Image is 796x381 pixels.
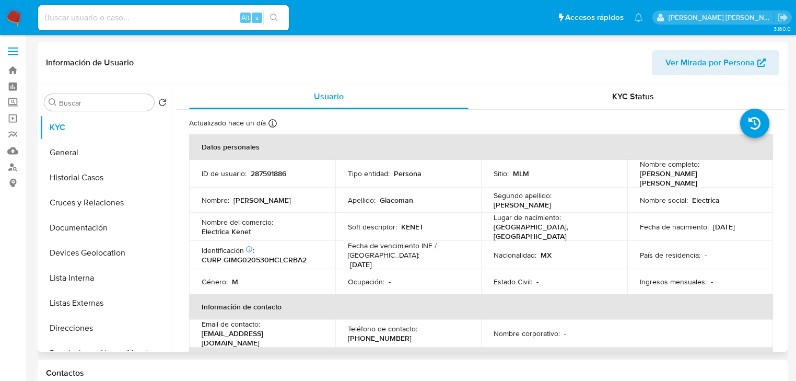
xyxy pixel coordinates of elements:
[189,134,773,159] th: Datos personales
[705,250,707,260] p: -
[40,115,171,140] button: KYC
[40,140,171,165] button: General
[536,277,539,286] p: -
[564,329,566,338] p: -
[241,13,250,22] span: Alt
[513,169,529,178] p: MLM
[46,57,134,68] h1: Información de Usuario
[49,98,57,107] button: Buscar
[348,222,397,232] p: Soft descriptor :
[640,195,688,205] p: Nombre social :
[777,12,788,23] a: Salir
[640,250,700,260] p: País de residencia :
[40,341,171,366] button: Restricciones Nuevo Mundo
[202,227,251,236] p: Electrica Kenet
[494,329,560,338] p: Nombre corporativo :
[494,250,536,260] p: Nacionalidad :
[251,169,286,178] p: 287591886
[380,195,413,205] p: Giacoman
[202,329,319,348] p: [EMAIL_ADDRESS][DOMAIN_NAME]
[565,12,624,23] span: Accesos rápidos
[189,348,773,373] th: Verificación y cumplimiento
[494,222,611,241] p: [GEOGRAPHIC_DATA], [GEOGRAPHIC_DATA]
[348,324,417,333] p: Teléfono de contacto :
[652,50,779,75] button: Ver Mirada por Persona
[494,169,509,178] p: Sitio :
[263,10,285,25] button: search-icon
[692,195,720,205] p: Electrica
[40,215,171,240] button: Documentación
[494,277,532,286] p: Estado Civil :
[634,13,643,22] a: Notificaciones
[348,169,390,178] p: Tipo entidad :
[612,90,654,102] span: KYC Status
[40,240,171,265] button: Devices Geolocation
[202,169,247,178] p: ID de usuario :
[713,222,735,232] p: [DATE]
[40,316,171,341] button: Direcciones
[401,222,424,232] p: KENET
[494,200,551,210] p: [PERSON_NAME]
[711,277,713,286] p: -
[40,165,171,190] button: Historial Casos
[40,190,171,215] button: Cruces y Relaciones
[202,246,254,255] p: Identificación :
[189,118,266,128] p: Actualizado hace un día
[669,13,774,22] p: michelleangelica.rodriguez@mercadolibre.com.mx
[38,11,289,25] input: Buscar usuario o caso...
[40,265,171,291] button: Lista Interna
[389,277,391,286] p: -
[314,90,344,102] span: Usuario
[640,169,757,188] p: [PERSON_NAME] [PERSON_NAME]
[640,277,707,286] p: Ingresos mensuales :
[202,319,260,329] p: Email de contacto :
[202,195,229,205] p: Nombre :
[189,294,773,319] th: Información de contacto
[46,368,779,378] h1: Contactos
[233,195,291,205] p: [PERSON_NAME]
[232,277,238,286] p: M
[348,333,412,343] p: [PHONE_NUMBER]
[255,13,259,22] span: s
[348,241,469,260] p: Fecha de vencimiento INE / [GEOGRAPHIC_DATA] :
[494,213,561,222] p: Lugar de nacimiento :
[541,250,552,260] p: MX
[665,50,755,75] span: Ver Mirada por Persona
[640,159,699,169] p: Nombre completo :
[202,255,307,264] p: CURP GIMG020530HCLCRBA2
[348,195,376,205] p: Apellido :
[202,217,273,227] p: Nombre del comercio :
[59,98,150,108] input: Buscar
[158,98,167,110] button: Volver al orden por defecto
[202,277,228,286] p: Género :
[640,222,709,232] p: Fecha de nacimiento :
[40,291,171,316] button: Listas Externas
[348,277,384,286] p: Ocupación :
[394,169,422,178] p: Persona
[350,260,372,269] p: [DATE]
[494,191,552,200] p: Segundo apellido :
